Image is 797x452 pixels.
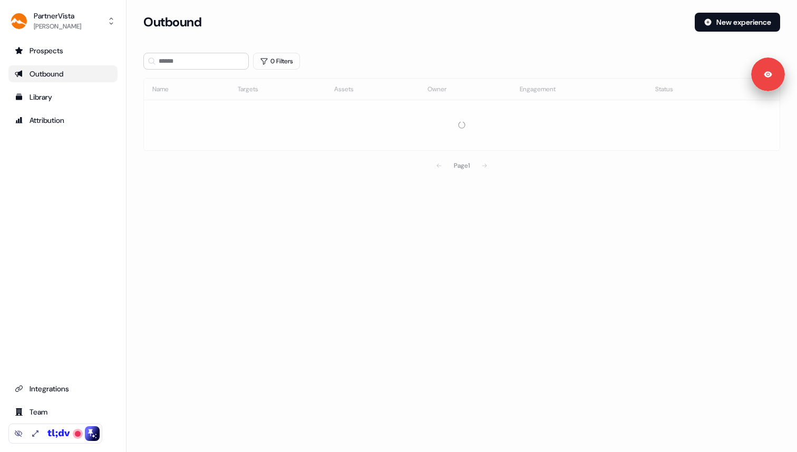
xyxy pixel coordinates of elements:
div: Outbound [15,69,111,79]
button: PartnerVista[PERSON_NAME] [8,8,118,34]
button: New experience [695,13,780,32]
a: Go to prospects [8,42,118,59]
a: Go to team [8,403,118,420]
a: Go to outbound experience [8,65,118,82]
a: Go to integrations [8,380,118,397]
button: 0 Filters [253,53,300,70]
div: Library [15,92,111,102]
a: Go to attribution [8,112,118,129]
div: Integrations [15,383,111,394]
div: Team [15,407,111,417]
div: PartnerVista [34,11,81,21]
h3: Outbound [143,14,201,30]
a: Go to templates [8,89,118,105]
div: [PERSON_NAME] [34,21,81,32]
div: Prospects [15,45,111,56]
div: Attribution [15,115,111,126]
